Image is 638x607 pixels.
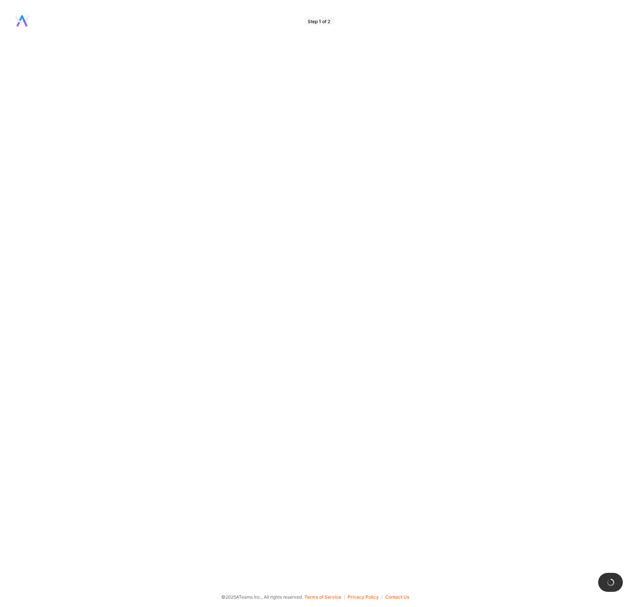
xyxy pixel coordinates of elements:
div: Step 1 of 2 [303,16,335,25]
span: © 2025 ATeams Inc., All rights reserved. [221,593,303,601]
button: Contact Us [385,594,409,599]
img: loading [606,577,615,587]
button: Terms of Service [304,594,345,599]
button: Privacy Policy [348,594,382,599]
